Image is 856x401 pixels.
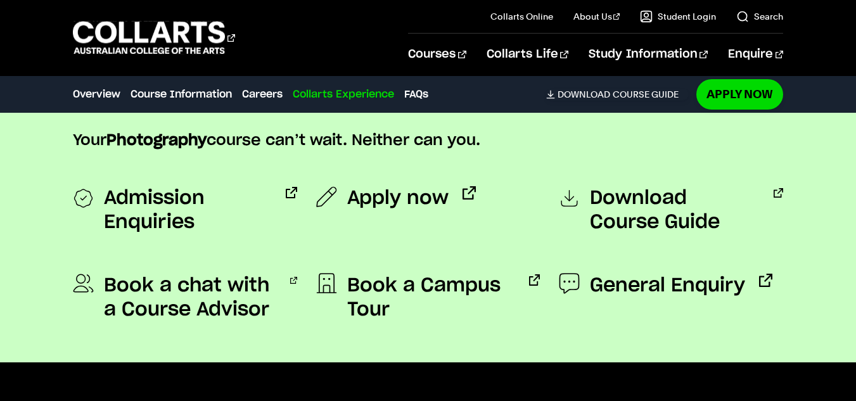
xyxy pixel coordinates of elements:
[404,87,428,102] a: FAQs
[558,89,610,100] span: Download
[487,34,568,75] a: Collarts Life
[104,274,276,322] span: Book a chat with a Course Advisor
[590,186,759,234] span: Download Course Guide
[73,186,297,234] a: Admission Enquiries
[590,274,745,298] span: General Enquiry
[736,10,783,23] a: Search
[408,34,466,75] a: Courses
[242,87,283,102] a: Careers
[559,186,783,234] a: Download Course Guide
[73,87,120,102] a: Overview
[573,10,620,23] a: About Us
[293,87,394,102] a: Collarts Experience
[316,186,476,210] a: Apply now
[490,10,553,23] a: Collarts Online
[73,274,297,322] a: Book a chat with a Course Advisor
[589,34,708,75] a: Study Information
[347,274,515,322] span: Book a Campus Tour
[696,79,783,109] a: Apply Now
[347,186,449,210] span: Apply now
[546,89,689,100] a: DownloadCourse Guide
[106,133,207,148] strong: Photography
[73,130,783,151] p: Your course can’t wait. Neither can you.
[316,274,540,322] a: Book a Campus Tour
[640,10,716,23] a: Student Login
[104,186,272,234] span: Admission Enquiries
[728,34,783,75] a: Enquire
[131,87,232,102] a: Course Information
[73,20,235,56] div: Go to homepage
[559,274,772,298] a: General Enquiry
